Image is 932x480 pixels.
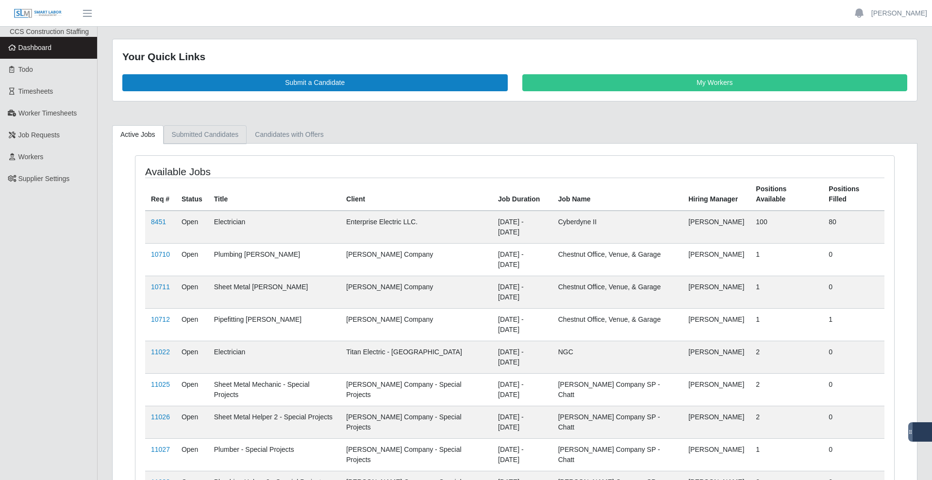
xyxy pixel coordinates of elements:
td: [PERSON_NAME] [682,373,750,406]
td: Chestnut Office, Venue, & Garage [552,308,682,341]
a: 10710 [151,250,170,258]
td: Open [176,341,208,373]
td: [PERSON_NAME] [682,276,750,308]
td: [PERSON_NAME] Company SP - Chatt [552,373,682,406]
td: 0 [823,341,884,373]
td: Plumber - Special Projects [208,438,341,471]
th: Job Name [552,178,682,211]
td: 1 [750,308,823,341]
td: [PERSON_NAME] [682,243,750,276]
span: Job Requests [18,131,60,139]
td: Electrician [208,341,341,373]
td: 0 [823,373,884,406]
a: Submitted Candidates [164,125,247,144]
td: [PERSON_NAME] [682,211,750,244]
td: [DATE] - [DATE] [492,243,552,276]
th: Positions Filled [823,178,884,211]
th: Req # [145,178,176,211]
td: Open [176,211,208,244]
td: Plumbing [PERSON_NAME] [208,243,341,276]
a: 11027 [151,446,170,453]
a: My Workers [522,74,908,91]
td: Sheet Metal Helper 2 - Special Projects [208,406,341,438]
td: [PERSON_NAME] [682,438,750,471]
td: [DATE] - [DATE] [492,276,552,308]
td: 0 [823,438,884,471]
td: Enterprise Electric LLC. [340,211,492,244]
td: Sheet Metal [PERSON_NAME] [208,276,341,308]
td: NGC [552,341,682,373]
td: Sheet Metal Mechanic - Special Projects [208,373,341,406]
td: Open [176,373,208,406]
td: Chestnut Office, Venue, & Garage [552,243,682,276]
td: 2 [750,406,823,438]
td: 2 [750,373,823,406]
th: Status [176,178,208,211]
a: Candidates with Offers [247,125,332,144]
td: 0 [823,243,884,276]
a: 11025 [151,381,170,388]
a: 10711 [151,283,170,291]
td: 1 [750,243,823,276]
td: [DATE] - [DATE] [492,406,552,438]
td: Electrician [208,211,341,244]
th: Hiring Manager [682,178,750,211]
td: 80 [823,211,884,244]
td: 1 [823,308,884,341]
th: Title [208,178,341,211]
td: [DATE] - [DATE] [492,308,552,341]
td: [PERSON_NAME] [682,341,750,373]
a: Active Jobs [112,125,164,144]
td: [PERSON_NAME] Company SP - Chatt [552,406,682,438]
th: Positions Available [750,178,823,211]
td: [PERSON_NAME] [682,406,750,438]
td: [PERSON_NAME] Company SP - Chatt [552,438,682,471]
td: 2 [750,341,823,373]
td: Cyberdyne II [552,211,682,244]
span: Todo [18,66,33,73]
span: Supplier Settings [18,175,70,182]
td: [PERSON_NAME] Company [340,243,492,276]
a: Submit a Candidate [122,74,508,91]
td: 0 [823,406,884,438]
td: [DATE] - [DATE] [492,438,552,471]
div: Your Quick Links [122,49,907,65]
td: [PERSON_NAME] Company [340,308,492,341]
a: [PERSON_NAME] [871,8,927,18]
td: 1 [750,438,823,471]
a: 10712 [151,315,170,323]
td: Titan Electric - [GEOGRAPHIC_DATA] [340,341,492,373]
td: 100 [750,211,823,244]
a: 8451 [151,218,166,226]
th: Job Duration [492,178,552,211]
span: Dashboard [18,44,52,51]
td: Open [176,438,208,471]
td: [PERSON_NAME] [682,308,750,341]
span: Timesheets [18,87,53,95]
td: [DATE] - [DATE] [492,373,552,406]
td: [PERSON_NAME] Company - Special Projects [340,406,492,438]
td: Open [176,243,208,276]
a: 11022 [151,348,170,356]
td: Chestnut Office, Venue, & Garage [552,276,682,308]
td: [PERSON_NAME] Company [340,276,492,308]
td: Open [176,276,208,308]
td: [PERSON_NAME] Company - Special Projects [340,438,492,471]
th: Client [340,178,492,211]
td: 0 [823,276,884,308]
img: SLM Logo [14,8,62,19]
span: Worker Timesheets [18,109,77,117]
a: 11026 [151,413,170,421]
td: [DATE] - [DATE] [492,341,552,373]
td: [DATE] - [DATE] [492,211,552,244]
td: Open [176,308,208,341]
td: Pipefitting [PERSON_NAME] [208,308,341,341]
span: Workers [18,153,44,161]
td: [PERSON_NAME] Company - Special Projects [340,373,492,406]
td: Open [176,406,208,438]
span: CCS Construction Staffing [10,28,89,35]
h4: Available Jobs [145,166,445,178]
td: 1 [750,276,823,308]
